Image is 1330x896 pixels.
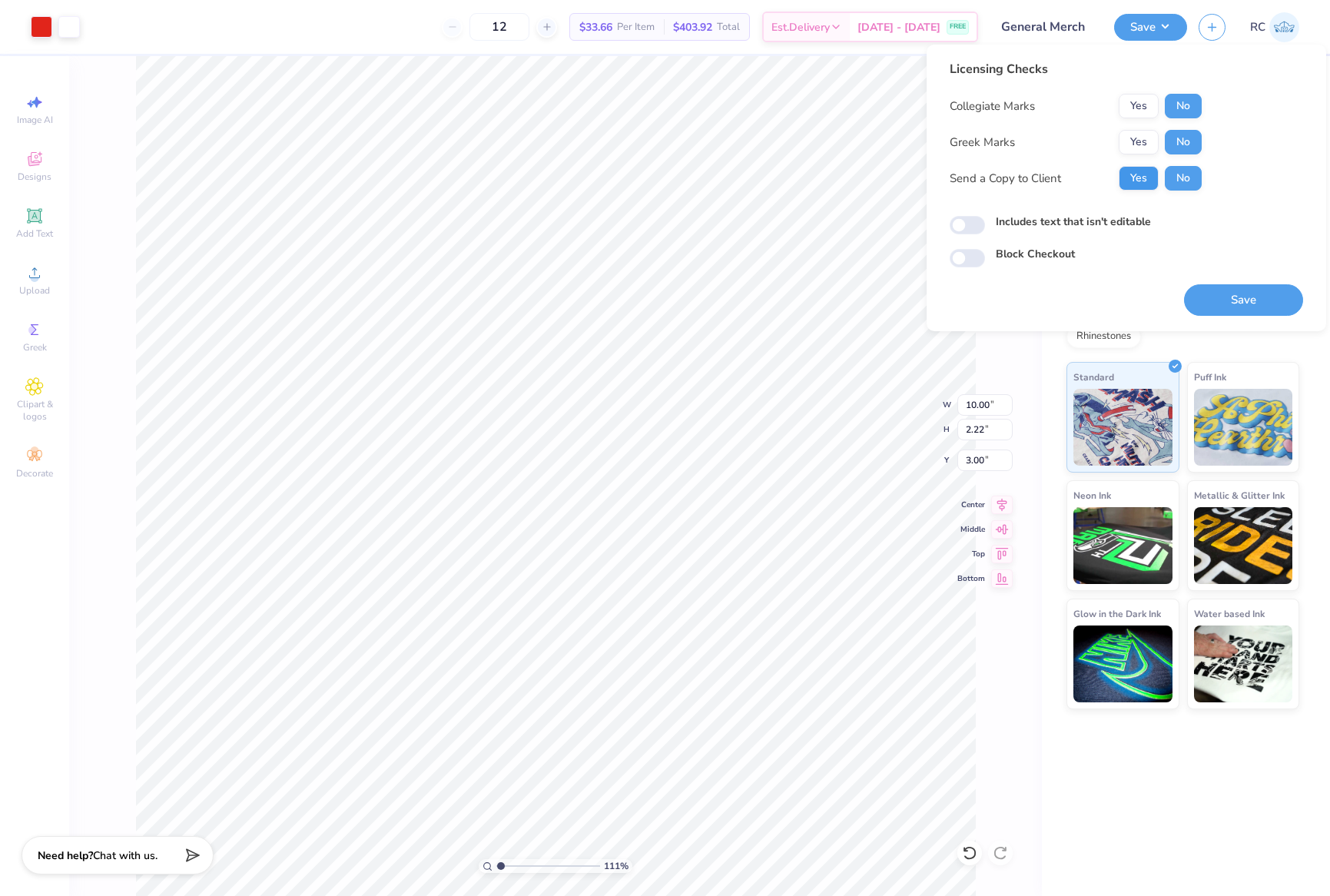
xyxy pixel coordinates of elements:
[1073,369,1114,385] span: Standard
[93,848,158,863] span: Chat with us.
[1114,14,1187,41] button: Save
[17,114,53,126] span: Image AI
[950,22,966,32] span: FREE
[8,398,61,423] span: Clipart & logos
[996,246,1075,262] label: Block Checkout
[1194,389,1293,466] img: Puff Ink
[1250,12,1299,42] a: RC
[19,284,50,297] span: Upload
[1194,626,1293,702] img: Water based Ink
[771,19,830,35] span: Est. Delivery
[950,60,1202,78] div: Licensing Checks
[957,499,985,510] span: Center
[1073,487,1111,503] span: Neon Ink
[990,12,1103,42] input: Untitled Design
[16,467,53,480] span: Decorate
[1165,94,1202,118] button: No
[617,19,655,35] span: Per Item
[1194,369,1226,385] span: Puff Ink
[957,549,985,559] span: Top
[1194,507,1293,584] img: Metallic & Glitter Ink
[1119,130,1159,154] button: Yes
[1073,507,1172,584] img: Neon Ink
[957,573,985,584] span: Bottom
[950,98,1035,115] div: Collegiate Marks
[1250,18,1265,36] span: RC
[1073,606,1161,622] span: Glow in the Dark Ink
[579,19,612,35] span: $33.66
[996,214,1151,230] label: Includes text that isn't editable
[717,19,740,35] span: Total
[18,171,51,183] span: Designs
[1194,606,1265,622] span: Water based Ink
[1073,389,1172,466] img: Standard
[673,19,712,35] span: $403.92
[1194,487,1285,503] span: Metallic & Glitter Ink
[23,341,47,353] span: Greek
[857,19,940,35] span: [DATE] - [DATE]
[38,848,93,863] strong: Need help?
[1073,626,1172,702] img: Glow in the Dark Ink
[604,859,629,873] span: 111 %
[1119,166,1159,191] button: Yes
[1066,325,1141,348] div: Rhinestones
[469,13,529,41] input: – –
[16,227,53,240] span: Add Text
[1119,94,1159,118] button: Yes
[1184,284,1303,316] button: Save
[950,134,1015,151] div: Greek Marks
[1165,130,1202,154] button: No
[950,170,1061,187] div: Send a Copy to Client
[1269,12,1299,42] img: Rio Cabojoc
[957,524,985,535] span: Middle
[1165,166,1202,191] button: No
